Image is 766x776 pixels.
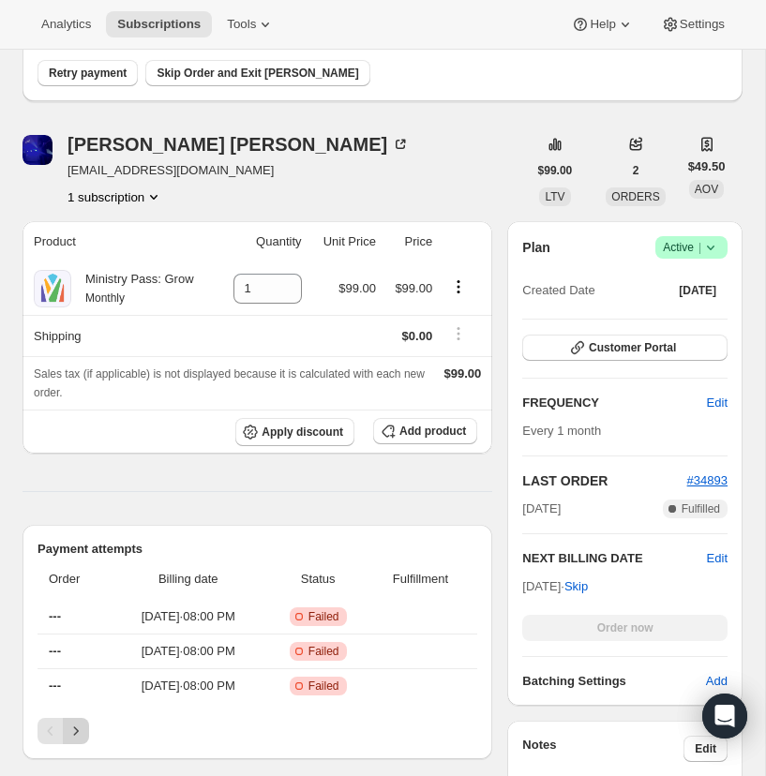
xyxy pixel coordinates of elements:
[68,187,163,206] button: Product actions
[106,11,212,37] button: Subscriptions
[68,161,410,180] span: [EMAIL_ADDRESS][DOMAIN_NAME]
[560,11,645,37] button: Help
[34,270,71,307] img: product img
[687,473,728,487] a: #34893
[687,471,728,490] button: #34893
[707,549,728,568] button: Edit
[622,157,651,184] button: 2
[695,741,716,756] span: Edit
[49,679,61,693] span: ---
[698,240,701,255] span: |
[30,11,102,37] button: Analytics
[633,163,639,178] span: 2
[707,394,728,412] span: Edit
[71,270,194,307] div: Ministry Pass: Grow
[688,157,726,176] span: $49.50
[23,221,215,262] th: Product
[157,66,358,81] span: Skip Order and Exit [PERSON_NAME]
[522,579,588,593] span: [DATE] ·
[650,11,736,37] button: Settings
[373,418,477,444] button: Add product
[695,183,718,196] span: AOV
[395,281,432,295] span: $99.00
[683,736,728,762] button: Edit
[527,157,584,184] button: $99.00
[522,471,686,490] h2: LAST ORDER
[63,718,89,744] button: Next
[115,570,262,589] span: Billing date
[41,17,91,32] span: Analytics
[706,672,728,691] span: Add
[38,718,477,744] nav: Pagination
[564,577,588,596] span: Skip
[399,424,466,439] span: Add product
[590,17,615,32] span: Help
[23,135,53,165] span: Brent Hudson
[545,190,564,203] span: LTV
[117,17,201,32] span: Subscriptions
[23,315,215,356] th: Shipping
[443,276,473,297] button: Product actions
[668,277,728,304] button: [DATE]
[680,17,725,32] span: Settings
[49,66,127,81] span: Retry payment
[215,221,308,262] th: Quantity
[522,281,594,300] span: Created Date
[611,190,659,203] span: ORDERS
[38,60,138,86] button: Retry payment
[663,238,720,257] span: Active
[273,570,364,589] span: Status
[38,540,477,559] h2: Payment attempts
[308,609,339,624] span: Failed
[538,163,573,178] span: $99.00
[522,238,550,257] h2: Plan
[34,367,425,399] span: Sales tax (if applicable) is not displayed because it is calculated with each new order.
[522,500,561,518] span: [DATE]
[49,644,61,658] span: ---
[338,281,376,295] span: $99.00
[522,549,706,568] h2: NEXT BILLING DATE
[115,642,262,661] span: [DATE] · 08:00 PM
[308,221,382,262] th: Unit Price
[227,17,256,32] span: Tools
[522,736,683,762] h3: Notes
[49,609,61,623] span: ---
[522,424,601,438] span: Every 1 month
[589,340,676,355] span: Customer Portal
[38,559,110,600] th: Order
[68,135,410,154] div: [PERSON_NAME] [PERSON_NAME]
[402,329,433,343] span: $0.00
[85,291,125,305] small: Monthly
[443,323,473,344] button: Shipping actions
[115,677,262,695] span: [DATE] · 08:00 PM
[444,366,482,381] span: $99.00
[553,572,599,602] button: Skip
[382,221,438,262] th: Price
[216,11,286,37] button: Tools
[682,501,720,516] span: Fulfilled
[115,607,262,626] span: [DATE] · 08:00 PM
[375,570,467,589] span: Fulfillment
[262,425,343,440] span: Apply discount
[522,672,706,691] h6: Batching Settings
[522,335,728,361] button: Customer Portal
[695,666,739,696] button: Add
[308,644,339,659] span: Failed
[522,394,706,412] h2: FREQUENCY
[696,388,739,418] button: Edit
[235,418,354,446] button: Apply discount
[679,283,716,298] span: [DATE]
[145,60,369,86] button: Skip Order and Exit [PERSON_NAME]
[702,694,747,739] div: Open Intercom Messenger
[308,679,339,694] span: Failed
